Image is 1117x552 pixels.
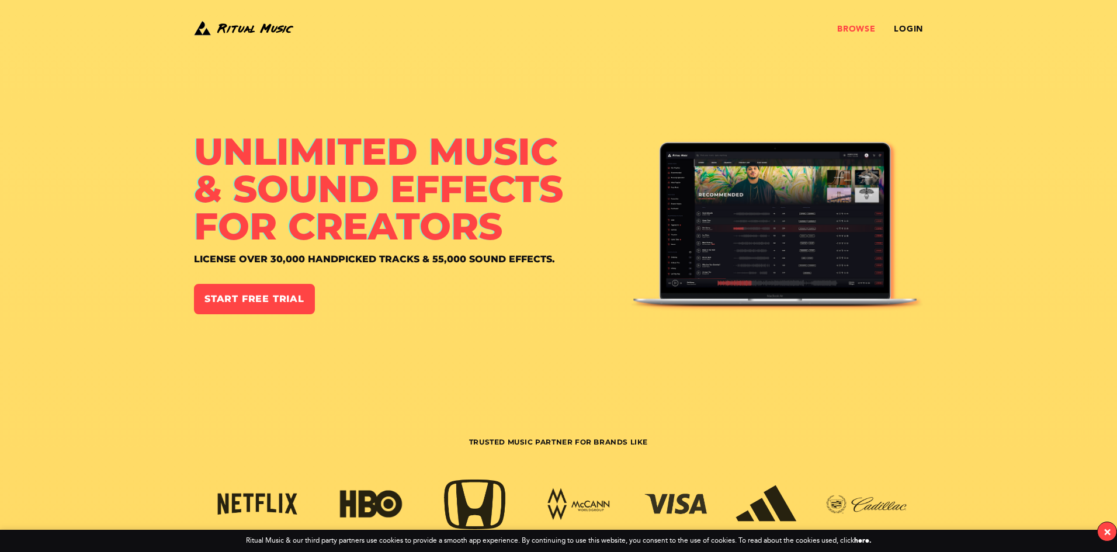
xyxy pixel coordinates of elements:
[639,491,713,518] img: visa
[246,537,872,545] div: Ritual Music & our third party partners use cookies to provide a smooth app experience. By contin...
[438,477,512,533] img: honda
[334,488,408,521] img: hbo
[729,483,804,526] img: adidas
[542,487,616,522] img: mccann
[1104,525,1111,539] div: ×
[837,25,875,34] a: Browse
[820,491,913,518] img: cadillac
[194,133,632,245] h1: Unlimited Music & Sound Effects for Creators
[194,284,315,314] a: Start Free Trial
[894,25,923,34] a: Login
[194,438,923,474] h3: Trusted Music Partner for Brands Like
[194,254,632,265] h4: License over 30,000 handpicked tracks & 55,000 sound effects.
[194,19,293,37] img: Ritual Music
[211,489,304,519] img: netflix
[854,536,872,544] a: here.
[632,139,923,317] img: Ritual Music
